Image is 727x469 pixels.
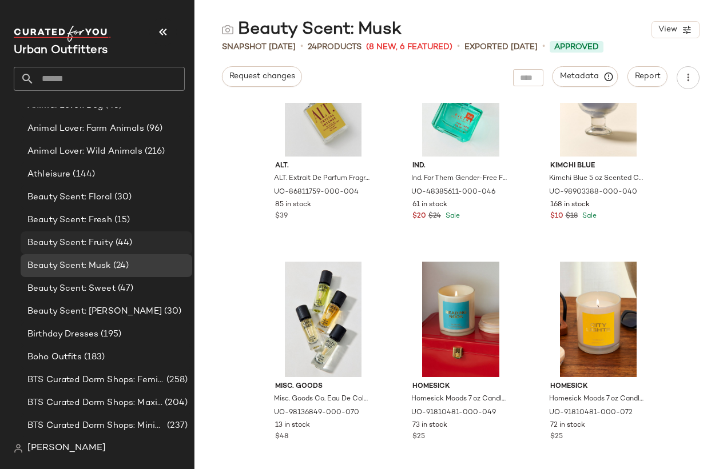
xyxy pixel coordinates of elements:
[112,214,130,227] span: (15)
[27,236,113,250] span: Beauty Scent: Fruity
[27,351,82,364] span: Boho Outfits
[412,420,447,431] span: 73 in stock
[549,174,646,184] span: Kimchi Blue 5 oz Scented Candle in Fig Villa at Urban Outfitters
[274,187,359,198] span: UO-86811759-000-004
[70,168,95,181] span: (144)
[566,211,578,222] span: $18
[580,213,597,220] span: Sale
[412,211,426,222] span: $20
[98,328,121,341] span: (195)
[550,432,563,442] span: $25
[222,41,296,53] span: Snapshot [DATE]
[627,66,668,87] button: Report
[559,71,611,82] span: Metadata
[229,72,295,81] span: Request changes
[443,213,460,220] span: Sale
[550,420,585,431] span: 72 in stock
[464,41,538,53] p: Exported [DATE]
[550,382,647,392] span: Homesick
[274,174,371,184] span: ALT. Extrait De Parfum Fragrance in Crystal Bold at Urban Outfitters
[116,282,134,295] span: (47)
[142,145,165,158] span: (216)
[266,262,381,377] img: 98136849_070_b
[27,191,112,204] span: Beauty Scent: Floral
[14,45,108,57] span: Current Company Name
[542,40,545,54] span: •
[274,408,359,418] span: UO-98136849-000-070
[162,305,182,318] span: (30)
[27,145,142,158] span: Animal Lover: Wild Animals
[541,262,656,377] img: 91810481_072_m
[222,18,402,41] div: Beauty Scent: Musk
[275,382,372,392] span: Misc. Goods
[549,187,637,198] span: UO-98903388-000-040
[222,66,302,87] button: Request changes
[27,305,162,318] span: Beauty Scent: [PERSON_NAME]
[550,211,563,222] span: $10
[275,161,372,171] span: ALT.
[549,394,646,404] span: Homesick Moods 7 oz Candle in City Lights at Urban Outfitters
[144,122,163,135] span: (96)
[27,328,98,341] span: Birthday Dresses
[27,374,164,387] span: BTS Curated Dorm Shops: Feminine
[412,200,447,210] span: 61 in stock
[412,432,425,442] span: $25
[165,419,188,432] span: (237)
[27,214,112,227] span: Beauty Scent: Fresh
[651,21,700,38] button: View
[412,382,509,392] span: Homesick
[553,66,618,87] button: Metadata
[658,25,677,34] span: View
[222,24,233,35] img: svg%3e
[27,168,70,181] span: Athleisure
[27,259,111,272] span: Beauty Scent: Musk
[27,419,165,432] span: BTS Curated Dorm Shops: Minimalist
[275,200,311,210] span: 85 in stock
[403,262,518,377] img: 91810481_049_m
[112,191,132,204] span: (30)
[428,211,441,222] span: $24
[412,161,509,171] span: Ind.
[14,444,23,453] img: svg%3e
[162,396,188,410] span: (204)
[550,161,647,171] span: Kimchi Blue
[411,174,508,184] span: Ind. For Them Gender-Free Fragrance in Filthy at Urban Outfitters
[300,40,303,54] span: •
[164,374,188,387] span: (258)
[275,211,288,222] span: $39
[27,122,144,135] span: Animal Lover: Farm Animals
[113,236,133,250] span: (44)
[308,41,361,53] div: Products
[82,351,105,364] span: (183)
[550,200,590,210] span: 168 in stock
[14,26,111,42] img: cfy_white_logo.C9jOOHJF.svg
[366,41,452,53] span: (8 New, 6 Featured)
[27,396,162,410] span: BTS Curated Dorm Shops: Maximalist
[549,408,633,418] span: UO-91810481-000-072
[27,442,106,455] span: [PERSON_NAME]
[411,408,496,418] span: UO-91810481-000-049
[411,394,508,404] span: Homesick Moods 7 oz Candle in Reading Nook at Urban Outfitters
[457,40,460,54] span: •
[111,259,129,272] span: (24)
[275,420,310,431] span: 13 in stock
[554,41,599,53] span: Approved
[411,187,495,198] span: UO-48385611-000-046
[634,72,661,81] span: Report
[275,432,288,442] span: $48
[27,282,116,295] span: Beauty Scent: Sweet
[274,394,371,404] span: Misc. Goods Co. Eau De Cologne in Valley of Gold at Urban Outfitters
[308,43,317,51] span: 24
